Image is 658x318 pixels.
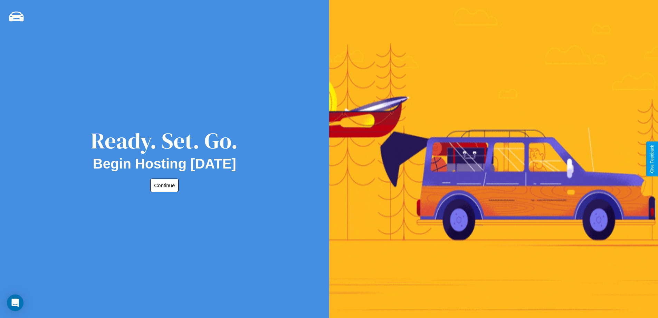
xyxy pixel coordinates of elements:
[650,145,655,173] div: Give Feedback
[150,179,179,192] button: Continue
[7,294,23,311] div: Open Intercom Messenger
[91,125,238,156] div: Ready. Set. Go.
[93,156,236,172] h2: Begin Hosting [DATE]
